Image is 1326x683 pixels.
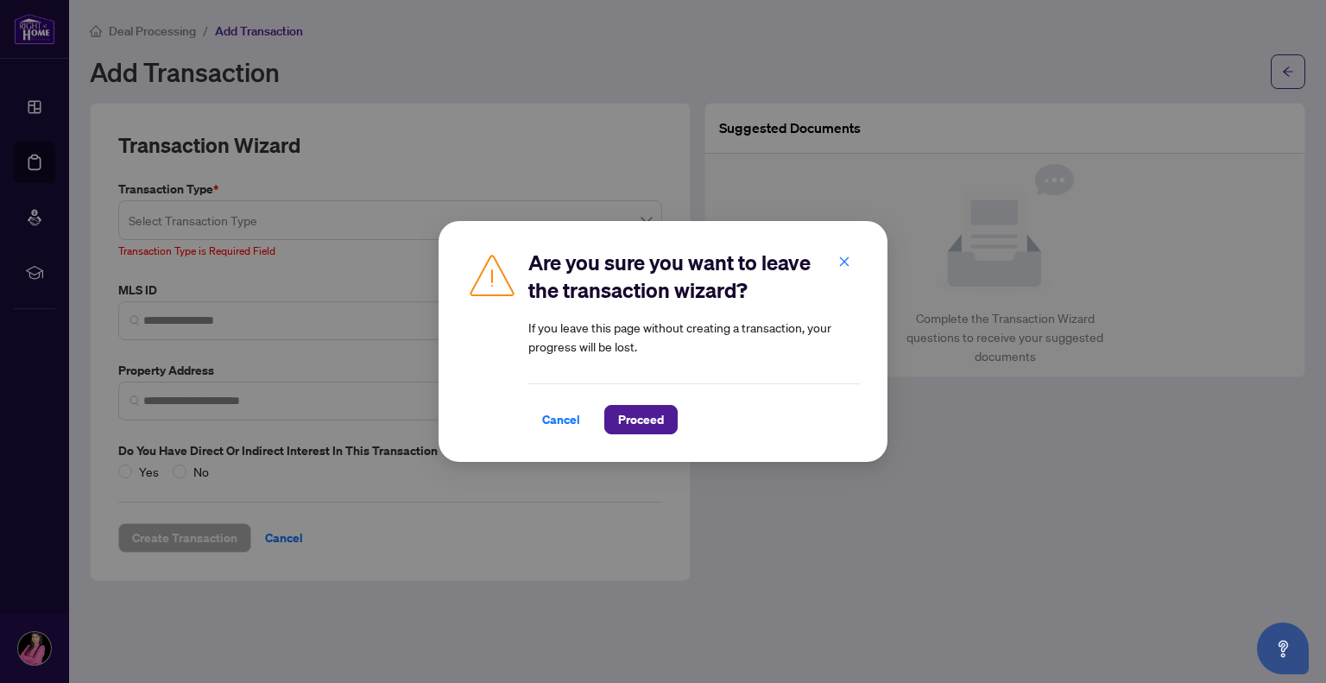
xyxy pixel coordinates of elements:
[838,256,850,268] span: close
[528,405,594,434] button: Cancel
[1257,623,1309,674] button: Open asap
[542,406,580,433] span: Cancel
[618,406,664,433] span: Proceed
[528,318,860,356] article: If you leave this page without creating a transaction, your progress will be lost.
[604,405,678,434] button: Proceed
[528,249,860,304] h2: Are you sure you want to leave the transaction wizard?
